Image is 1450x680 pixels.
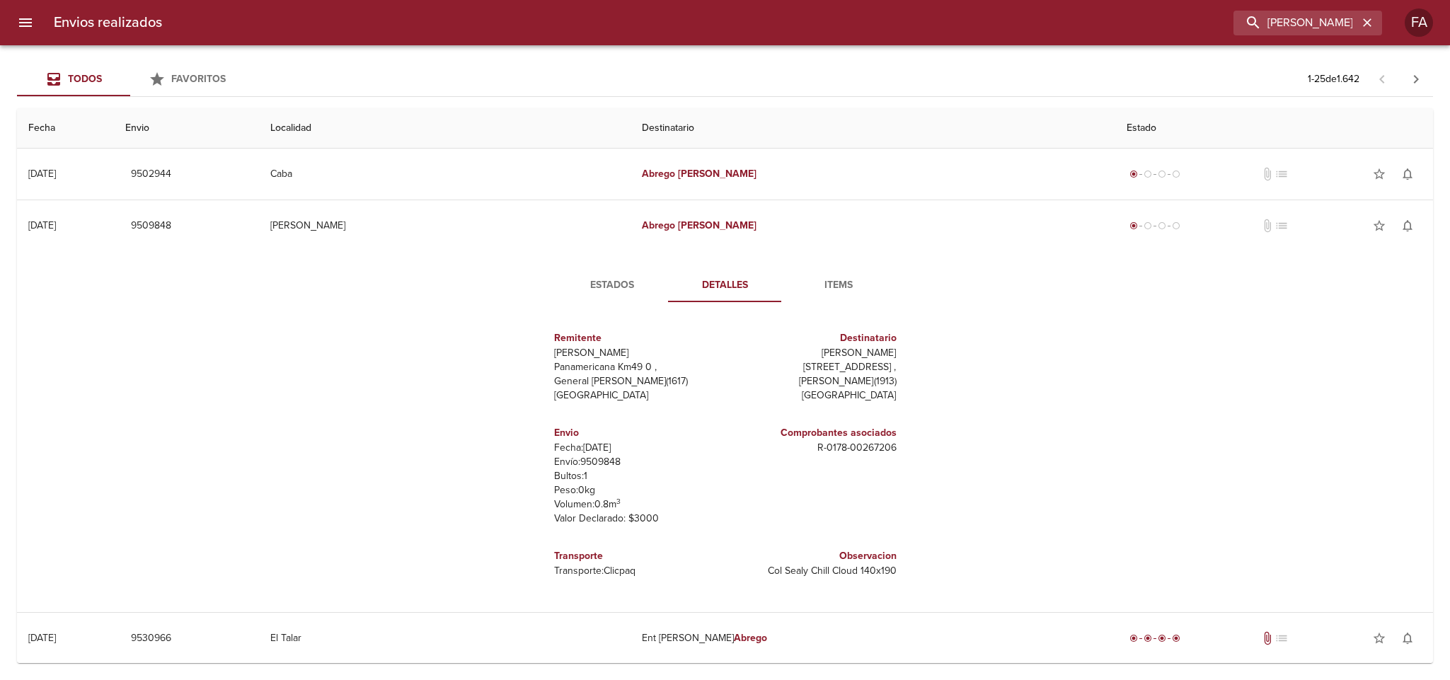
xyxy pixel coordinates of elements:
span: radio_button_unchecked [1158,170,1166,178]
span: radio_button_checked [1129,221,1138,230]
span: 9502944 [131,166,171,183]
span: radio_button_checked [1129,170,1138,178]
button: 9502944 [125,161,177,188]
button: Agregar a favoritos [1365,624,1393,652]
span: radio_button_unchecked [1158,221,1166,230]
td: Ent [PERSON_NAME] [631,613,1115,664]
span: radio_button_checked [1144,634,1152,642]
button: Activar notificaciones [1393,212,1422,240]
button: Activar notificaciones [1393,624,1422,652]
p: [PERSON_NAME] [554,346,720,360]
p: General [PERSON_NAME] ( 1617 ) [554,374,720,388]
div: FA [1405,8,1433,37]
em: Abrego [734,632,767,644]
div: [DATE] [28,168,56,180]
em: Abrego [642,168,675,180]
h6: Envios realizados [54,11,162,34]
div: Entregado [1127,631,1183,645]
p: Valor Declarado: $ 3000 [554,512,720,526]
span: notifications_none [1400,167,1415,181]
div: Generado [1127,167,1183,181]
span: Pagina anterior [1365,71,1399,86]
span: Pagina siguiente [1399,62,1433,96]
span: No tiene pedido asociado [1274,167,1289,181]
p: 1 - 25 de 1.642 [1308,72,1359,86]
p: [PERSON_NAME] ( 1913 ) [731,374,897,388]
button: Agregar a favoritos [1365,212,1393,240]
span: radio_button_unchecked [1172,221,1180,230]
button: Activar notificaciones [1393,160,1422,188]
button: 9530966 [125,626,177,652]
span: radio_button_checked [1158,634,1166,642]
span: No tiene pedido asociado [1274,631,1289,645]
td: [PERSON_NAME] [259,200,631,251]
h6: Comprobantes asociados [731,425,897,441]
th: Estado [1115,108,1433,149]
h6: Remitente [554,330,720,346]
span: Estados [564,277,660,294]
span: Favoritos [171,73,226,85]
div: Tabs detalle de guia [556,268,895,302]
span: Items [790,277,887,294]
h6: Envio [554,425,720,441]
p: Col Sealy Chill Cloud 140x190 [731,564,897,578]
th: Envio [114,108,259,149]
button: 9509848 [125,213,177,239]
th: Fecha [17,108,114,149]
span: radio_button_unchecked [1144,170,1152,178]
em: [PERSON_NAME] [678,168,756,180]
p: [GEOGRAPHIC_DATA] [554,388,720,403]
p: Fecha: [DATE] [554,441,720,455]
h6: Destinatario [731,330,897,346]
span: No tiene pedido asociado [1274,219,1289,233]
p: Volumen: 0.8 m [554,497,720,512]
p: [PERSON_NAME] [731,346,897,360]
span: notifications_none [1400,219,1415,233]
span: 9509848 [131,217,171,235]
em: [PERSON_NAME] [678,219,756,231]
em: Abrego [642,219,675,231]
h6: Transporte [554,548,720,564]
p: Transporte: Clicpaq [554,564,720,578]
span: Tiene documentos adjuntos [1260,631,1274,645]
td: Caba [259,149,631,200]
th: Localidad [259,108,631,149]
span: notifications_none [1400,631,1415,645]
span: star_border [1372,631,1386,645]
p: [GEOGRAPHIC_DATA] [731,388,897,403]
span: radio_button_checked [1172,634,1180,642]
span: radio_button_checked [1129,634,1138,642]
span: star_border [1372,167,1386,181]
p: Envío: 9509848 [554,455,720,469]
button: menu [8,6,42,40]
button: Agregar a favoritos [1365,160,1393,188]
span: Todos [68,73,102,85]
p: Bultos: 1 [554,469,720,483]
input: buscar [1233,11,1358,35]
div: [DATE] [28,632,56,644]
span: No tiene documentos adjuntos [1260,219,1274,233]
span: star_border [1372,219,1386,233]
td: El Talar [259,613,631,664]
div: Tabs Envios [17,62,243,96]
th: Destinatario [631,108,1115,149]
div: Generado [1127,219,1183,233]
span: radio_button_unchecked [1144,221,1152,230]
sup: 3 [616,497,621,506]
span: 9530966 [131,630,171,647]
span: Detalles [677,277,773,294]
p: Panamericana Km49 0 , [554,360,720,374]
div: [DATE] [28,219,56,231]
p: Peso: 0 kg [554,483,720,497]
h6: Observacion [731,548,897,564]
span: radio_button_unchecked [1172,170,1180,178]
p: R - 0178 - 00267206 [731,441,897,455]
span: No tiene documentos adjuntos [1260,167,1274,181]
p: [STREET_ADDRESS] , [731,360,897,374]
